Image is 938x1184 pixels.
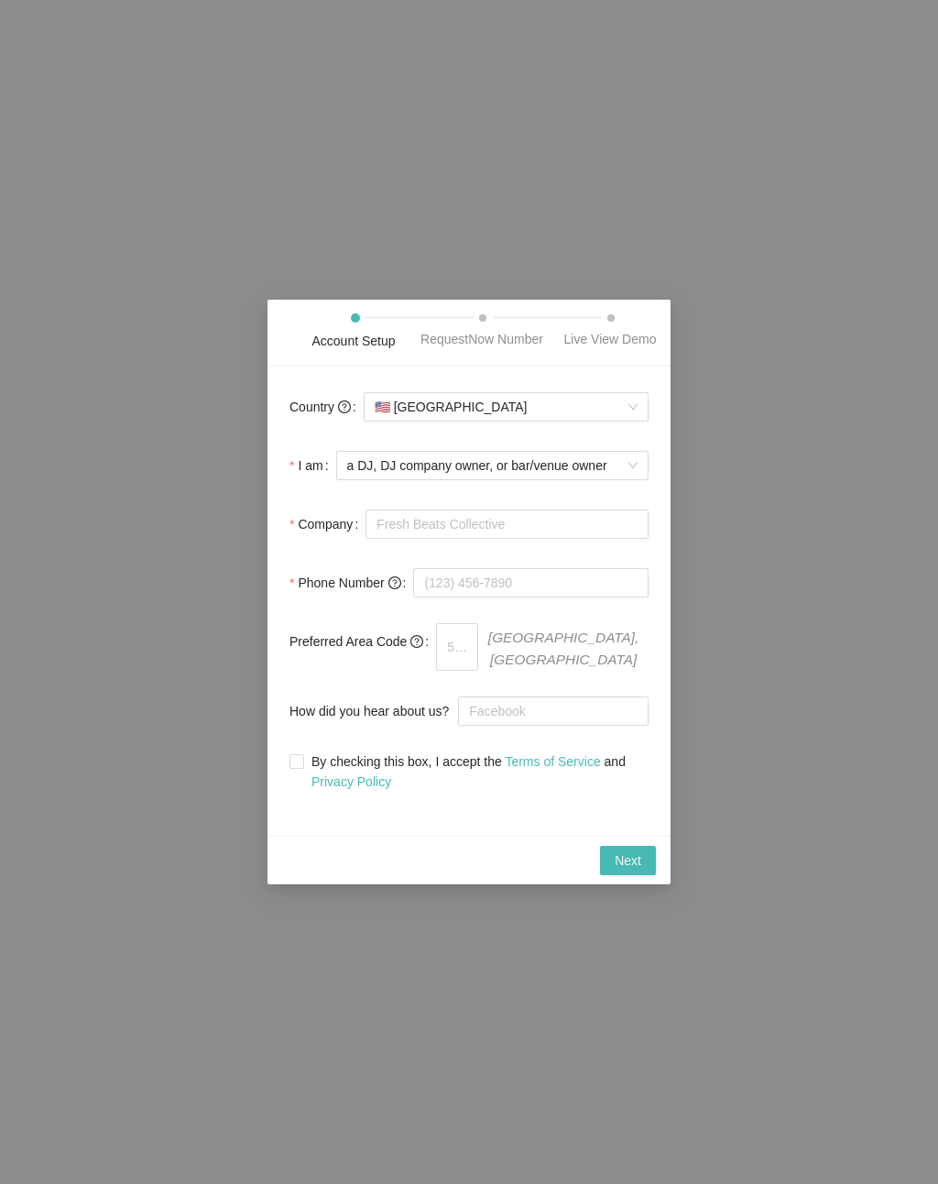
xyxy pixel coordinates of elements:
span: By checking this box, I accept the and [304,751,649,792]
input: How did you hear about us? [458,696,649,726]
span: Phone Number [298,573,400,593]
label: I am [289,447,336,484]
span: [GEOGRAPHIC_DATA] [375,393,638,421]
span: Next [615,850,641,871]
span: Preferred Area Code [289,631,423,652]
input: (123) 456-7890 [413,568,649,597]
div: Live View Demo [564,329,657,349]
span: a DJ, DJ company owner, or bar/venue owner [347,452,638,479]
span: [GEOGRAPHIC_DATA], [GEOGRAPHIC_DATA] [478,623,649,671]
span: question-circle [338,400,351,413]
span: question-circle [410,635,423,648]
label: Company [289,506,365,543]
a: Privacy Policy [311,774,391,789]
label: How did you hear about us? [289,693,458,729]
div: RequestNow Number [420,329,543,349]
a: Terms of Service [505,754,600,769]
div: Account Setup [311,331,395,351]
input: Company [365,510,649,539]
button: Next [600,846,656,875]
span: Country [289,397,351,417]
span: question-circle [388,576,401,589]
input: 510 [436,623,478,671]
span: 🇺🇸 [375,400,390,414]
